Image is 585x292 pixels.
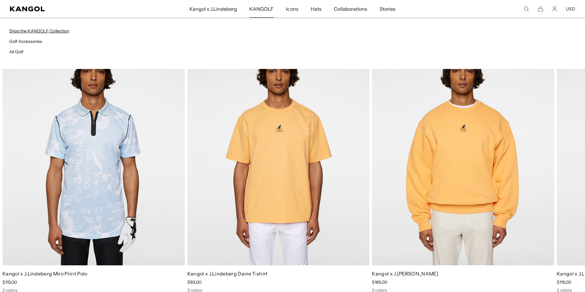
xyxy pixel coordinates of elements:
span: $115.00 [557,279,571,285]
img: Kangol x J.Lindeberg Davie T-shirt [187,37,370,265]
img: Kangol x J.Lindeberg Miro Print Polo [2,37,185,265]
a: Kangol [10,6,125,11]
a: Kangol x J.Lindeberg Miro Print Polo [2,271,88,277]
a: All Golf [9,49,23,55]
a: Golf Accessories [9,39,42,44]
span: $115.00 [2,279,17,285]
button: Cart [538,6,543,12]
span: $95.00 [187,279,201,285]
summary: Search here [524,6,529,12]
img: Kangol x J.Lindeberg Roberto Crewneck [372,37,554,265]
button: USD [566,6,575,12]
a: Kangol x J.[PERSON_NAME] [372,271,438,277]
a: Account [552,6,557,12]
a: Kangol x J.Lindeberg Davie T-shirt [187,271,268,277]
span: $165.00 [372,279,387,285]
a: Shop the KANGOLF Collection [9,28,69,34]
